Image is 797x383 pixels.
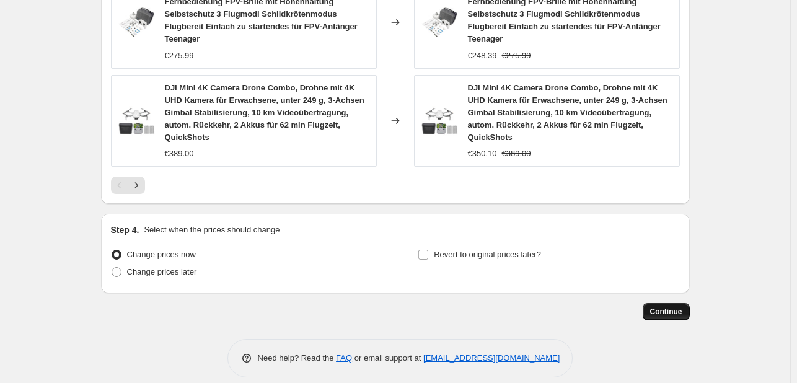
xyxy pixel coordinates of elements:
img: 711Upu6QZJL_80x.jpg [118,4,155,41]
span: Change prices now [127,250,196,259]
img: 61UU5rOEl4L_80x.jpg [421,102,458,139]
span: DJI Mini 4K Camera Drone Combo, Drohne mit 4K UHD Kamera für Erwachsene, unter 249 g, 3-Achsen Gi... [165,83,364,142]
div: €350.10 [468,147,497,160]
strike: €275.99 [502,50,531,62]
p: Select when the prices should change [144,224,280,236]
strike: €389.00 [502,147,531,160]
span: Continue [650,307,682,317]
img: 61UU5rOEl4L_80x.jpg [118,102,155,139]
div: €389.00 [165,147,194,160]
a: [EMAIL_ADDRESS][DOMAIN_NAME] [423,353,560,363]
button: Next [128,177,145,194]
span: Revert to original prices later? [434,250,541,259]
a: FAQ [336,353,352,363]
h2: Step 4. [111,224,139,236]
img: 711Upu6QZJL_80x.jpg [421,4,458,41]
button: Continue [643,303,690,320]
span: or email support at [352,353,423,363]
nav: Pagination [111,177,145,194]
span: Need help? Read the [258,353,337,363]
div: €248.39 [468,50,497,62]
span: DJI Mini 4K Camera Drone Combo, Drohne mit 4K UHD Kamera für Erwachsene, unter 249 g, 3-Achsen Gi... [468,83,667,142]
div: €275.99 [165,50,194,62]
span: Change prices later [127,267,197,276]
